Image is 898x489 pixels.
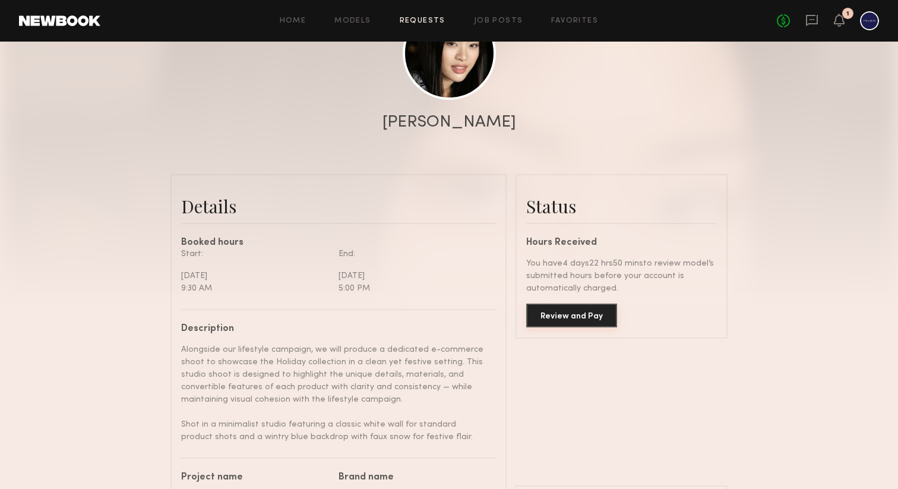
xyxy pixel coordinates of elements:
button: Review and Pay [526,304,617,327]
div: 5:00 PM [339,282,487,295]
div: Hours Received [526,238,717,248]
a: Job Posts [474,17,523,25]
div: Start: [181,248,330,260]
a: Favorites [551,17,598,25]
div: Alongside our lifestyle campaign, we will produce a dedicated e-commerce shoot to showcase the Ho... [181,343,487,443]
div: [DATE] [181,270,330,282]
div: Description [181,324,487,334]
div: [PERSON_NAME] [382,114,516,131]
div: 9:30 AM [181,282,330,295]
div: Details [181,194,496,218]
div: End: [339,248,487,260]
div: [DATE] [339,270,487,282]
a: Requests [400,17,445,25]
div: Booked hours [181,238,496,248]
div: You have 4 days 22 hrs 50 mins to review model’s submitted hours before your account is automatic... [526,257,717,295]
div: Brand name [339,473,487,482]
div: Status [526,194,717,218]
a: Home [280,17,306,25]
div: 1 [846,11,849,17]
div: Project name [181,473,330,482]
a: Models [334,17,371,25]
